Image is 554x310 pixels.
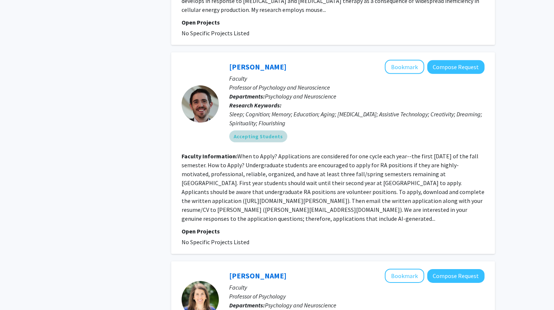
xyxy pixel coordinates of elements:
[229,93,265,100] b: Departments:
[229,301,265,309] b: Departments:
[229,101,282,109] b: Research Keywords:
[427,269,484,283] button: Compose Request to Sarah Schnitker
[229,110,484,127] div: Sleep; Cognition; Memory; Education; Aging; [MEDICAL_DATA]; Assistive Technology; Creativity; Dre...
[385,60,424,74] button: Add Michael Scullin to Bookmarks
[182,238,249,246] span: No Specific Projects Listed
[229,62,286,71] a: [PERSON_NAME]
[265,93,336,100] span: Psychology and Neuroscience
[229,83,484,92] p: Professor of Psychology and Neuroscience
[229,130,287,142] mat-chip: Accepting Students
[265,301,336,309] span: Psychology and Neuroscience
[229,271,286,280] a: [PERSON_NAME]
[229,283,484,292] p: Faculty
[182,152,484,222] fg-read-more: When to Apply? Applications are considered for one cycle each year--the first [DATE] of the fall ...
[182,227,484,236] p: Open Projects
[182,29,249,37] span: No Specific Projects Listed
[229,292,484,301] p: Professor of Psychology
[427,60,484,74] button: Compose Request to Michael Scullin
[385,269,424,283] button: Add Sarah Schnitker to Bookmarks
[182,18,484,27] p: Open Projects
[6,277,32,304] iframe: Chat
[182,152,237,160] b: Faculty Information:
[229,74,484,83] p: Faculty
